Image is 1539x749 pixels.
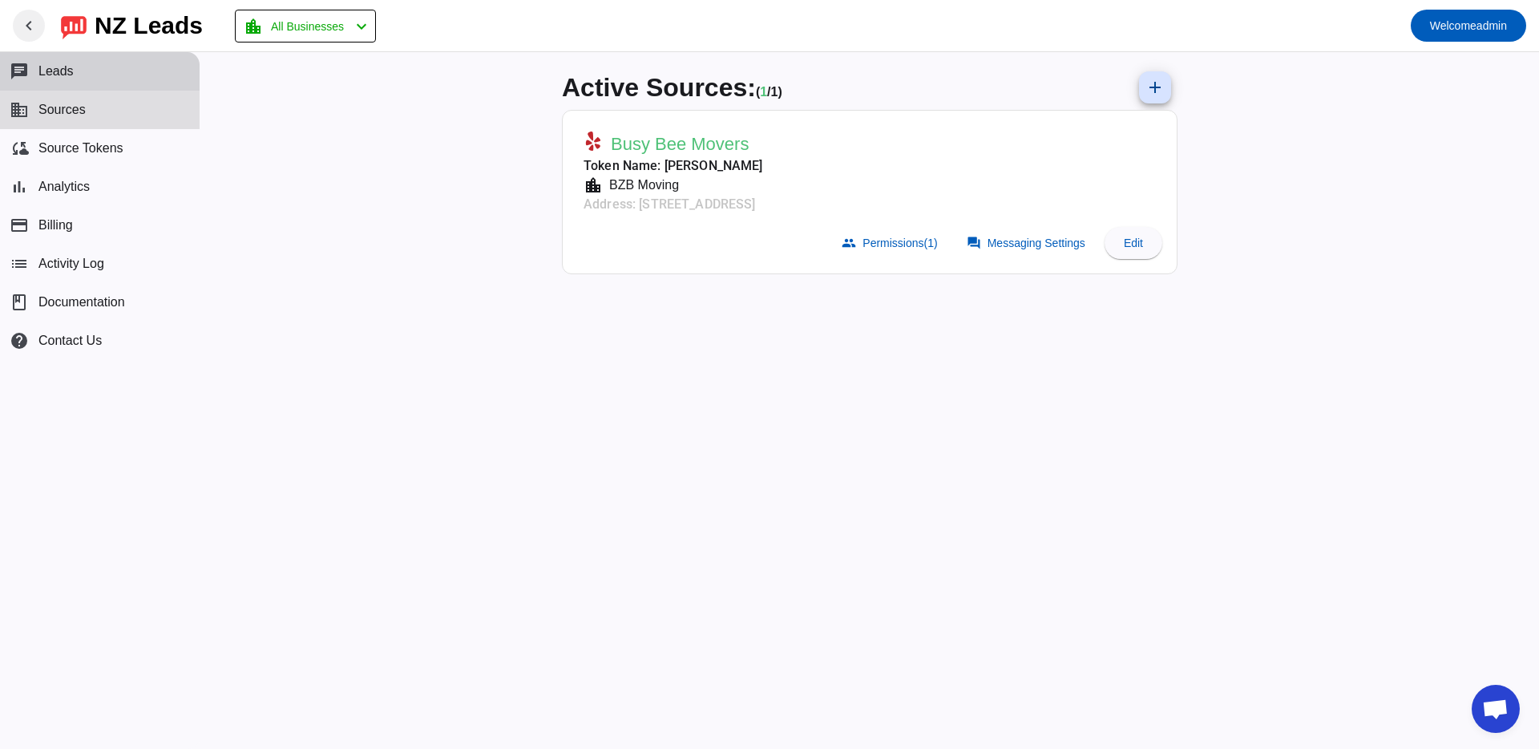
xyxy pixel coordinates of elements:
[771,85,782,99] span: Total
[10,177,29,196] mat-icon: bar_chart
[38,103,86,117] span: Sources
[38,334,102,348] span: Contact Us
[584,156,763,176] mat-card-subtitle: Token Name: [PERSON_NAME]
[1430,14,1507,37] span: admin
[38,180,90,194] span: Analytics
[271,15,344,38] span: All Businesses
[584,176,603,195] mat-icon: location_city
[611,133,749,156] span: Busy Bee Movers
[756,85,760,99] span: (
[988,237,1085,249] span: Messaging Settings
[61,12,87,39] img: logo
[38,257,104,271] span: Activity Log
[10,100,29,119] mat-icon: business
[235,10,376,43] button: All Businesses
[584,195,763,214] mat-card-subtitle: Address: [STREET_ADDRESS]
[38,141,123,156] span: Source Tokens
[1105,227,1162,259] button: Edit
[10,62,29,81] mat-icon: chat
[10,331,29,350] mat-icon: help
[1472,685,1520,733] a: Open chat
[95,14,203,37] div: NZ Leads
[832,227,950,259] button: Permissions(1)
[967,236,981,250] mat-icon: forum
[603,176,679,195] div: BZB Moving
[10,139,29,158] mat-icon: cloud_sync
[10,254,29,273] mat-icon: list
[38,64,74,79] span: Leads
[1124,237,1143,249] span: Edit
[244,17,263,36] mat-icon: location_city
[38,295,125,310] span: Documentation
[842,236,856,250] mat-icon: group
[10,216,29,235] mat-icon: payment
[862,237,937,249] span: Permissions
[957,227,1098,259] button: Messaging Settings
[352,17,371,36] mat-icon: chevron_left
[760,85,767,99] span: Working
[1430,19,1476,32] span: Welcome
[1411,10,1526,42] button: Welcomeadmin
[924,237,938,249] span: (1)
[1145,78,1165,97] mat-icon: add
[767,85,770,99] span: /
[38,218,73,233] span: Billing
[19,16,38,35] mat-icon: chevron_left
[10,293,29,312] span: book
[562,73,756,102] span: Active Sources:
